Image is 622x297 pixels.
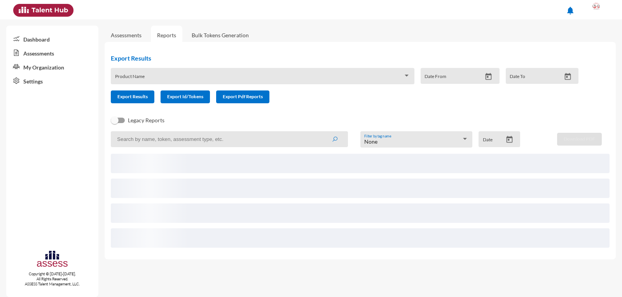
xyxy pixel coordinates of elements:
h2: Export Results [111,54,585,62]
span: Legacy Reports [128,116,164,125]
button: Export Id/Tokens [161,90,210,103]
a: Assessments [111,32,142,38]
a: Dashboard [6,32,98,46]
span: Download PDF [564,136,595,142]
a: Reports [151,26,182,45]
button: Export Results [111,90,154,103]
a: Bulk Tokens Generation [185,26,255,45]
mat-icon: notifications [566,6,575,15]
p: Copyright © [DATE]-[DATE]. All Rights Reserved. ASSESS Talent Management, LLC. [6,271,98,287]
button: Download PDF [557,133,602,146]
span: Export Pdf Reports [223,94,263,99]
a: Settings [6,74,98,88]
img: assesscompany-logo.png [36,250,68,270]
a: My Organization [6,60,98,74]
button: Open calendar [482,73,495,81]
a: Assessments [6,46,98,60]
span: None [364,138,377,145]
input: Search by name, token, assessment type, etc. [111,131,348,147]
span: Export Results [117,94,148,99]
button: Open calendar [561,73,575,81]
span: Export Id/Tokens [167,94,203,99]
button: Open calendar [503,135,516,144]
button: Export Pdf Reports [216,90,269,103]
